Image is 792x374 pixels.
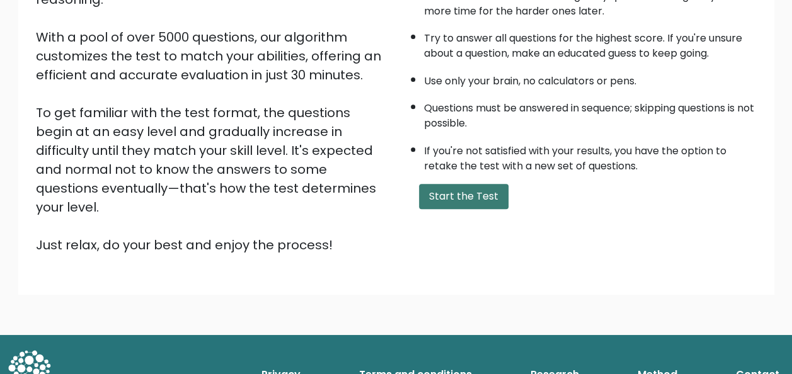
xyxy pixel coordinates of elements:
[424,25,757,61] li: Try to answer all questions for the highest score. If you're unsure about a question, make an edu...
[419,184,508,209] button: Start the Test
[424,94,757,131] li: Questions must be answered in sequence; skipping questions is not possible.
[424,67,757,89] li: Use only your brain, no calculators or pens.
[424,137,757,174] li: If you're not satisfied with your results, you have the option to retake the test with a new set ...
